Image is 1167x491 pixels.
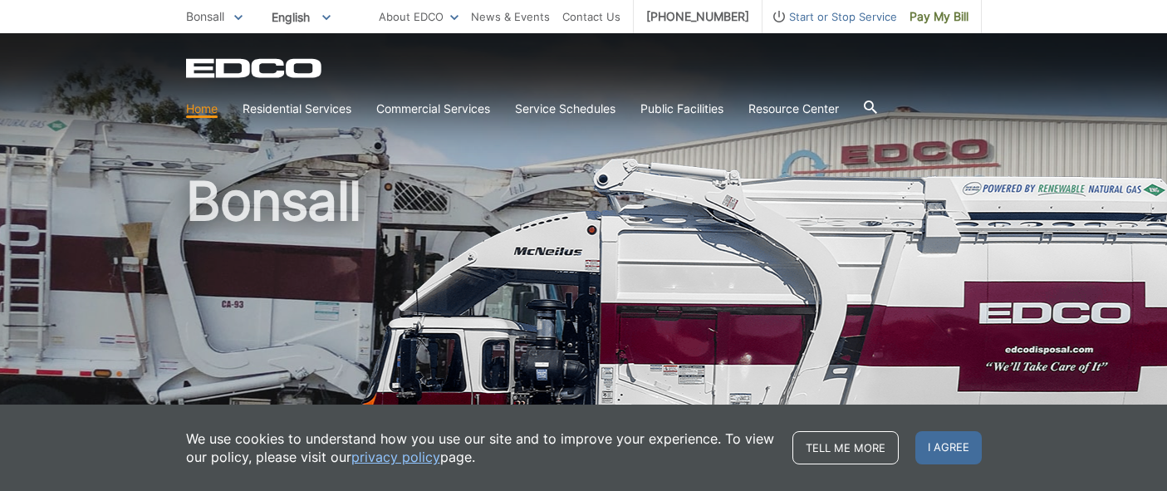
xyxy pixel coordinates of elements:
[515,100,615,118] a: Service Schedules
[748,100,839,118] a: Resource Center
[379,7,458,26] a: About EDCO
[186,100,218,118] a: Home
[243,100,351,118] a: Residential Services
[640,100,723,118] a: Public Facilities
[351,448,440,466] a: privacy policy
[562,7,620,26] a: Contact Us
[186,430,776,466] p: We use cookies to understand how you use our site and to improve your experience. To view our pol...
[471,7,550,26] a: News & Events
[186,58,324,78] a: EDCD logo. Return to the homepage.
[259,3,343,31] span: English
[376,100,490,118] a: Commercial Services
[792,431,899,464] a: Tell me more
[915,431,982,464] span: I agree
[186,9,224,23] span: Bonsall
[910,7,968,26] span: Pay My Bill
